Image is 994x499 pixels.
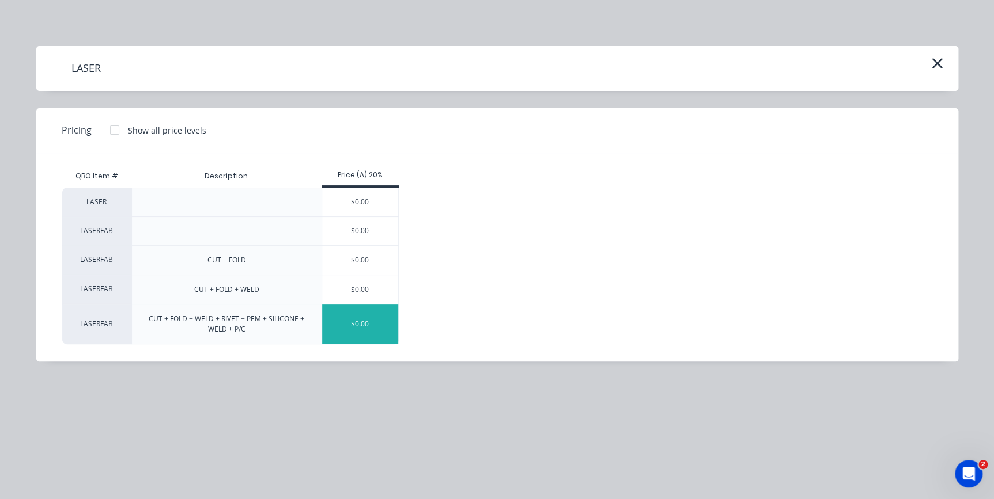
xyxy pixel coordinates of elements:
[141,314,312,334] div: CUT + FOLD + WELD + RIVET + PEM + SILICONE + WELD + P/C
[195,162,257,191] div: Description
[322,170,399,180] div: Price (A) 20%
[322,304,399,344] div: $0.00
[62,245,131,275] div: LASERFAB
[322,217,399,245] div: $0.00
[322,246,399,275] div: $0.00
[322,188,399,216] div: $0.00
[62,216,131,245] div: LASERFAB
[62,165,131,188] div: QBO Item #
[62,188,131,216] div: LASER
[207,255,246,265] div: CUT + FOLD
[62,304,131,344] div: LASERFAB
[62,123,92,137] span: Pricing
[322,275,399,304] div: $0.00
[128,124,206,136] div: Show all price levels
[955,460,982,487] iframe: Intercom live chat
[978,460,988,469] span: 2
[54,58,118,79] h4: LASER
[62,275,131,304] div: LASERFAB
[194,284,259,295] div: CUT + FOLD + WELD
